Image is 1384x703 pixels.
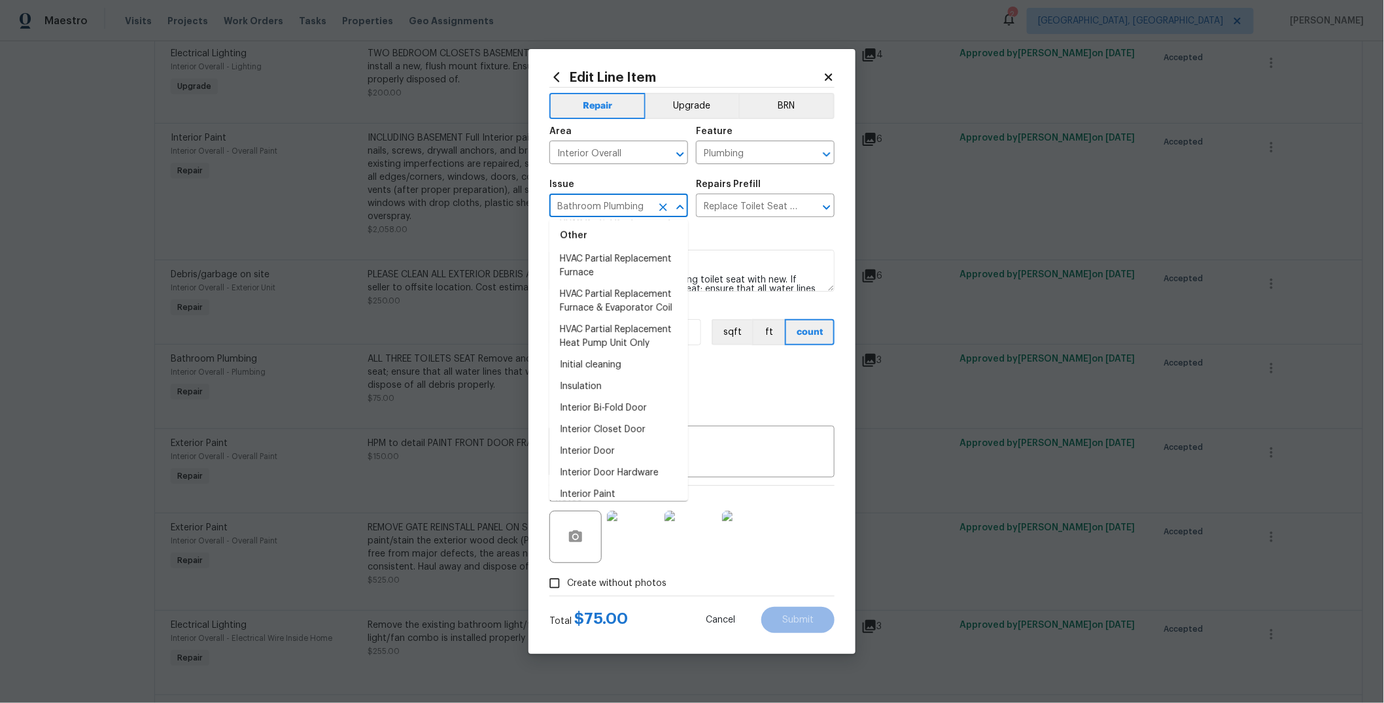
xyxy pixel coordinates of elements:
[549,220,688,251] div: Other
[549,93,646,119] button: Repair
[761,607,835,633] button: Submit
[549,462,688,484] li: Interior Door Hardware
[785,319,835,345] button: count
[549,127,572,136] h5: Area
[549,284,688,319] li: HVAC Partial Replacement Furnace & Evaporator Coil
[549,319,688,354] li: HVAC Partial Replacement Heat Pump Unit Only
[696,180,761,189] h5: Repairs Prefill
[549,354,688,376] li: Initial cleaning
[549,249,688,284] li: HVAC Partial Replacement Furnace
[654,198,672,216] button: Clear
[567,577,666,591] span: Create without photos
[696,127,733,136] h5: Feature
[549,419,688,441] li: Interior Closet Door
[671,198,689,216] button: Close
[706,615,735,625] span: Cancel
[549,180,574,189] h5: Issue
[646,93,739,119] button: Upgrade
[549,398,688,419] li: Interior Bi-Fold Door
[818,198,836,216] button: Open
[712,319,752,345] button: sqft
[549,484,688,506] li: Interior Paint
[549,250,835,292] textarea: ALL THREE TOILETS SEAT Remove and replace the existing toilet seat with new. If removing a bidet ...
[549,441,688,462] li: Interior Door
[738,93,835,119] button: BRN
[549,376,688,398] li: Insulation
[818,145,836,163] button: Open
[782,615,814,625] span: Submit
[752,319,785,345] button: ft
[574,611,628,626] span: $ 75.00
[549,612,628,628] div: Total
[549,70,823,84] h2: Edit Line Item
[685,607,756,633] button: Cancel
[671,145,689,163] button: Open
